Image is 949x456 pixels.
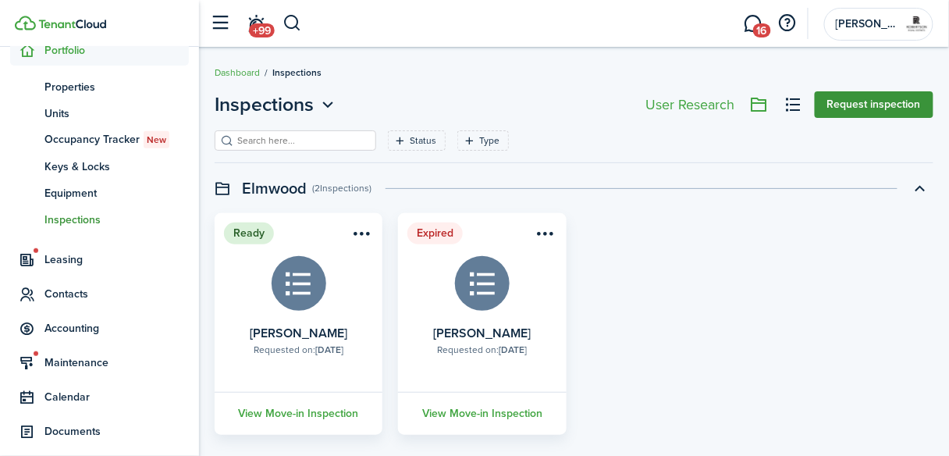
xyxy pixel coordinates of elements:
[215,66,260,80] a: Dashboard
[774,10,801,37] button: Open resource center
[15,16,36,30] img: TenantCloud
[272,66,322,80] span: Inspections
[44,79,189,95] span: Properties
[44,131,189,148] span: Occupancy Tracker
[10,180,189,206] a: Equipment
[905,12,929,37] img: Robertson
[44,354,189,371] span: Maintenance
[407,223,463,244] status: Expired
[44,212,189,228] span: Inspections
[396,392,568,435] a: View Move-in Inspection
[44,185,189,201] span: Equipment
[250,326,347,340] card-title: [PERSON_NAME]
[348,226,373,247] button: Open menu
[499,343,527,357] b: [DATE]
[410,134,436,148] filter-tag-label: Status
[242,176,307,200] swimlane-title: Elmwood
[206,9,236,38] button: Open sidebar
[44,159,189,175] span: Keys & Locks
[212,392,385,435] a: View Move-in Inspection
[44,251,189,268] span: Leasing
[645,98,734,112] div: User Research
[10,153,189,180] a: Keys & Locks
[44,423,189,440] span: Documents
[254,343,343,357] div: Requested on:
[457,130,509,151] filter-tag: Open filter
[10,73,189,100] a: Properties
[44,42,189,59] span: Portfolio
[44,389,189,405] span: Calendar
[283,10,302,37] button: Search
[215,91,338,119] button: Open menu
[44,320,189,337] span: Accounting
[249,23,275,37] span: +99
[738,4,768,44] a: Messaging
[147,133,166,147] span: New
[433,326,531,340] card-title: [PERSON_NAME]
[532,226,557,247] button: Open menu
[10,126,189,153] a: Occupancy TrackerNew
[642,94,738,116] button: User Research
[388,130,446,151] filter-tag: Open filter
[215,91,338,119] button: Inspections
[836,19,898,30] span: Robertson
[38,20,106,29] img: TenantCloud
[242,4,272,44] a: Notifications
[437,343,527,357] div: Requested on:
[44,286,189,302] span: Contacts
[753,23,771,37] span: 16
[315,343,343,357] b: [DATE]
[479,134,499,148] filter-tag-label: Type
[44,105,189,122] span: Units
[233,134,371,148] input: Search here...
[815,91,933,118] button: Request inspection
[312,181,371,195] swimlane-subtitle: (2 Inspections )
[10,206,189,233] a: Inspections
[224,223,274,244] status: Ready
[215,91,314,119] span: Inspections
[10,100,189,126] a: Units
[907,175,933,201] button: Toggle accordion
